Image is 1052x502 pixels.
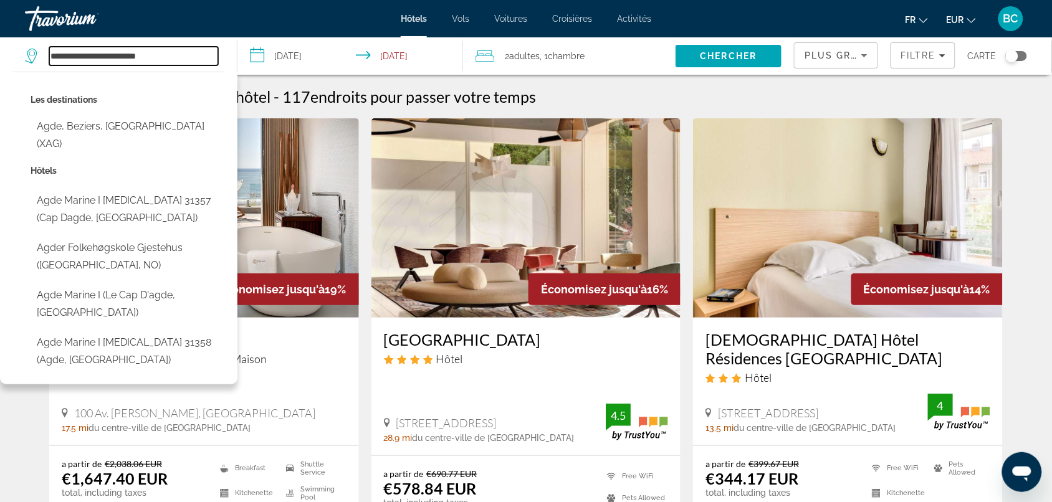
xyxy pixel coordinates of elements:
a: Croisières [552,14,592,24]
img: Zenitude Hôtel Résidences Béziers Centre [693,118,1003,318]
span: 28.9 mi [384,433,413,443]
span: 2 [505,47,540,65]
span: Filtre [901,50,936,60]
span: 100 Av. [PERSON_NAME], [GEOGRAPHIC_DATA] [74,406,315,420]
span: du centre-ville de [GEOGRAPHIC_DATA] [734,423,896,433]
span: Chercher [701,51,757,61]
img: Mercure Montpellier Centre Comédie [371,118,681,318]
span: , 1 [540,47,585,65]
li: Breakfast [214,458,280,477]
img: TrustYou guest rating badge [606,404,668,440]
span: BC [1003,12,1018,25]
button: Select hotel: Agde Marine I Inh 31357 (Cap Dagde, FR) [31,189,225,230]
button: Select city: Agde, Beziers, France (XAG) [31,115,225,156]
span: - [274,87,279,106]
button: Select hotel: Agder Folkehøgskole Gjestehus (Kristiansand, NO) [31,236,225,277]
span: 13.5 mi [705,423,734,433]
button: Select hotel: Agde Marine I (Le Cap D'agde, FR) [31,283,225,324]
iframe: Bouton de lancement de la fenêtre de messagerie [1002,452,1042,492]
a: Travorium [25,2,150,35]
span: Adultes [510,51,540,61]
button: User Menu [995,6,1027,32]
span: a partir de [705,458,745,469]
del: €690.77 EUR [427,468,477,479]
span: [STREET_ADDRESS] [718,406,818,420]
div: 14% [851,273,1003,305]
span: endroits pour passer votre temps [310,87,536,106]
div: 4 [928,398,953,413]
div: 3 star Hotel [705,371,990,384]
a: [GEOGRAPHIC_DATA] [384,330,669,349]
span: fr [906,15,916,25]
a: Vols [452,14,469,24]
a: Activités [617,14,651,24]
span: a partir de [384,468,424,479]
span: Hôtel [745,371,772,384]
img: TrustYou guest rating badge [928,394,990,430]
span: Économisez jusqu'à [864,283,970,296]
span: 17.5 mi [62,423,88,433]
li: Shuttle Service [280,458,346,477]
span: du centre-ville de [GEOGRAPHIC_DATA] [88,423,251,433]
li: Pets Allowed [928,458,990,477]
span: Chambre [548,51,585,61]
div: 19% [207,273,359,305]
span: Hôtel [436,352,463,366]
div: 4.5 [606,408,631,423]
span: a partir de [62,458,102,469]
span: Économisez jusqu'à [219,283,325,296]
span: Économisez jusqu'à [541,283,647,296]
li: Free WiFi [601,468,668,484]
button: Toggle map [997,50,1027,62]
button: Filters [891,42,955,69]
del: €2,038.06 EUR [105,458,162,469]
a: Hôtels [401,14,427,24]
li: Free WiFi [866,458,928,477]
mat-select: Sort by [805,48,868,63]
button: Change currency [947,11,976,29]
button: Select hotel: Agde Marine I Inh 31358 (Agde, FR) [31,331,225,372]
ins: €344.17 EUR [705,469,798,488]
span: Carte [968,47,997,65]
span: Plus grandes économies [805,50,954,60]
p: total, including taxes [705,488,856,498]
span: du centre-ville de [GEOGRAPHIC_DATA] [413,433,575,443]
div: 4 star Hotel [384,352,669,366]
button: Select check in and out date [237,37,462,75]
span: [STREET_ADDRESS] [396,416,497,430]
a: [DEMOGRAPHIC_DATA] Hôtel Résidences [GEOGRAPHIC_DATA] [705,330,990,367]
button: Search [676,45,782,67]
h2: 117 [282,87,536,106]
a: Voitures [494,14,527,24]
button: Change language [906,11,928,29]
div: 16% [528,273,681,305]
p: total, including taxes [62,488,204,498]
p: City options [31,91,225,108]
span: EUR [947,15,964,25]
button: Travelers: 2 adults, 0 children [463,37,676,75]
p: Hotel options [31,162,225,179]
ins: €578.84 EUR [384,479,477,498]
ins: €1,647.40 EUR [62,469,168,488]
del: €399.67 EUR [748,458,799,469]
input: Search hotel destination [49,47,218,65]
